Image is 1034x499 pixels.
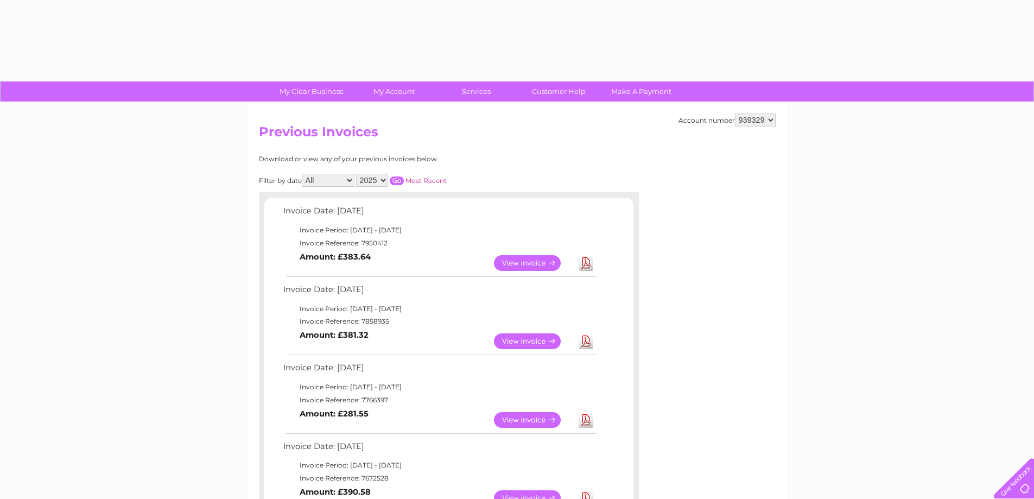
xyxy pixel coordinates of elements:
[281,394,598,407] td: Invoice Reference: 7766397
[494,255,574,271] a: View
[300,252,371,262] b: Amount: £383.64
[267,81,356,102] a: My Clear Business
[281,315,598,328] td: Invoice Reference: 7858935
[300,409,369,419] b: Amount: £281.55
[259,124,776,145] h2: Previous Invoices
[597,81,686,102] a: Make A Payment
[281,439,598,459] td: Invoice Date: [DATE]
[494,333,574,349] a: View
[281,361,598,381] td: Invoice Date: [DATE]
[281,204,598,224] td: Invoice Date: [DATE]
[405,176,447,185] a: Most Recent
[259,174,544,187] div: Filter by date
[494,412,574,428] a: View
[281,237,598,250] td: Invoice Reference: 7950412
[349,81,439,102] a: My Account
[259,155,544,163] div: Download or view any of your previous invoices below.
[281,381,598,394] td: Invoice Period: [DATE] - [DATE]
[281,302,598,315] td: Invoice Period: [DATE] - [DATE]
[281,459,598,472] td: Invoice Period: [DATE] - [DATE]
[300,330,369,340] b: Amount: £381.32
[300,487,371,497] b: Amount: £390.58
[281,282,598,302] td: Invoice Date: [DATE]
[579,333,593,349] a: Download
[579,255,593,271] a: Download
[281,224,598,237] td: Invoice Period: [DATE] - [DATE]
[514,81,604,102] a: Customer Help
[281,472,598,485] td: Invoice Reference: 7672528
[432,81,521,102] a: Services
[579,412,593,428] a: Download
[678,113,776,127] div: Account number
